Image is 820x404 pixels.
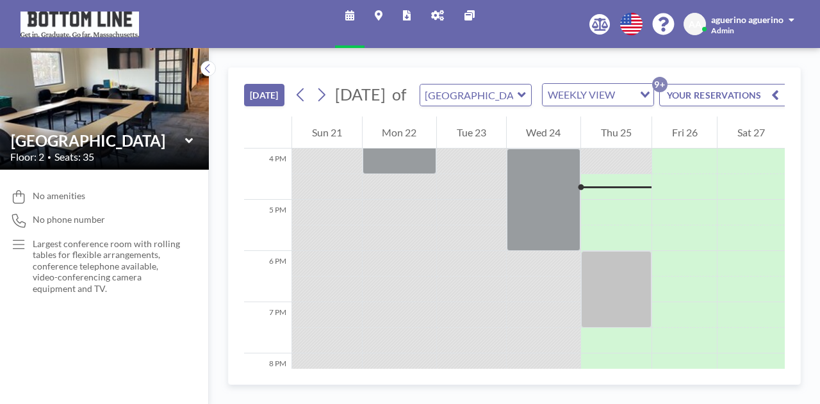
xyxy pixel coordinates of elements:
img: organization-logo [20,12,139,37]
div: 5 PM [244,200,291,251]
div: Thu 25 [581,117,652,149]
span: Admin [711,26,734,35]
div: 4 PM [244,149,291,200]
div: 7 PM [244,302,291,353]
span: Seats: 35 [54,150,94,163]
p: Largest conference room with rolling tables for flexible arrangements, conference telephone avail... [33,238,183,295]
span: [DATE] [335,85,386,104]
button: YOUR RESERVATIONS9+ [659,84,787,106]
div: Sat 27 [717,117,785,149]
input: Mission Hill [420,85,518,106]
button: [DATE] [244,84,284,106]
span: Floor: 2 [10,150,44,163]
div: 6 PM [244,251,291,302]
div: Wed 24 [507,117,581,149]
span: of [392,85,406,104]
span: No phone number [33,214,105,225]
div: Search for option [543,84,653,106]
input: Mission Hill [11,131,185,150]
span: • [47,153,51,161]
div: Mon 22 [363,117,437,149]
span: No amenities [33,190,85,202]
p: 9+ [652,77,668,92]
div: Sun 21 [292,117,362,149]
span: aguerino aguerino [711,14,783,25]
span: AA [689,19,701,30]
input: Search for option [619,86,632,103]
div: Tue 23 [437,117,506,149]
span: WEEKLY VIEW [545,86,618,103]
div: Fri 26 [652,117,717,149]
